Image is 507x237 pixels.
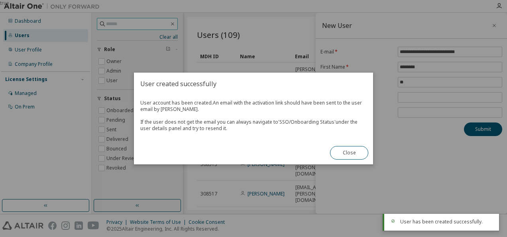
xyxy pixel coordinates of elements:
span: User account has been created. [140,100,367,132]
button: Close [330,146,368,160]
em: 'SSO/Onboarding Status' [278,118,336,125]
h2: User created successfully [134,73,373,95]
span: An email with the activation link should have been sent to the user email by [PERSON_NAME]. If th... [140,99,362,132]
div: User has been created successfully. [400,219,493,225]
